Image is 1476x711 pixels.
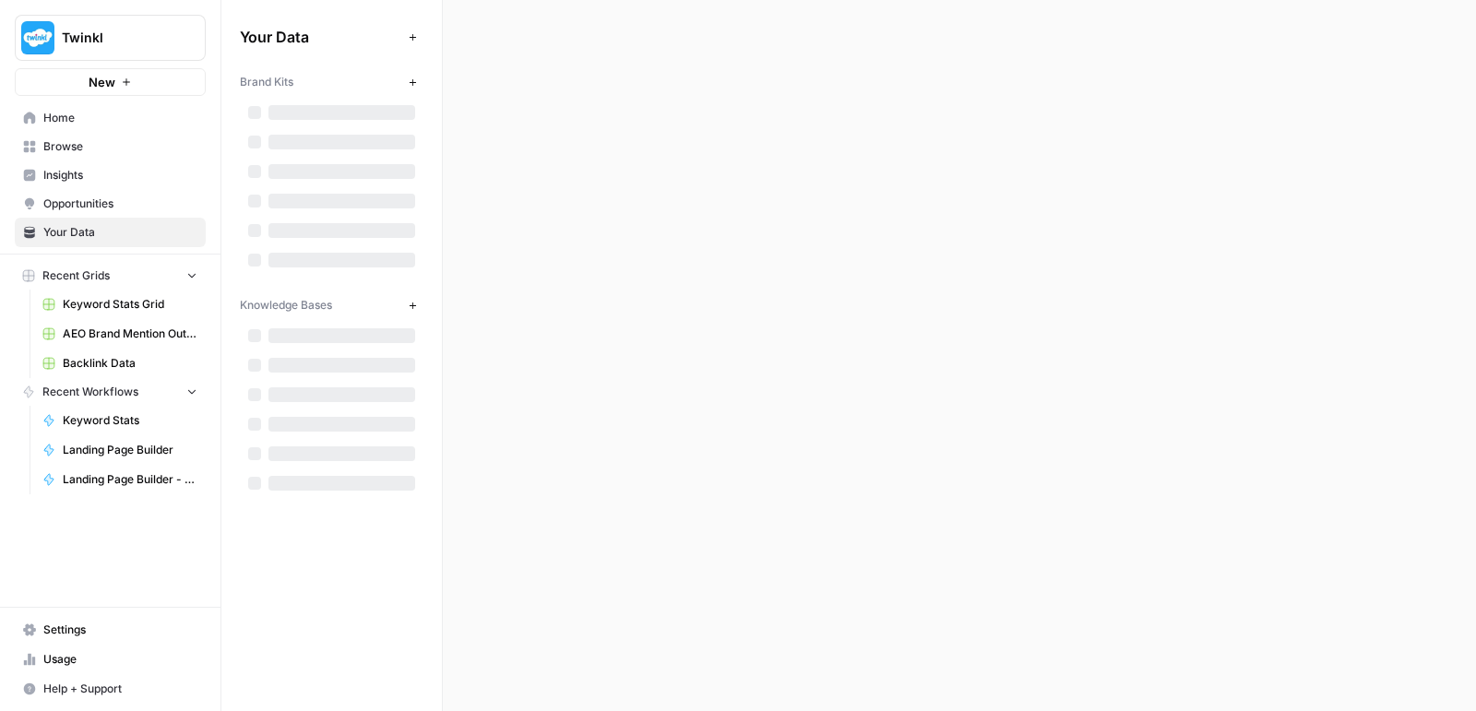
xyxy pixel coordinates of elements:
[15,68,206,96] button: New
[34,406,206,435] a: Keyword Stats
[15,645,206,674] a: Usage
[43,651,197,668] span: Usage
[42,267,110,284] span: Recent Grids
[63,355,197,372] span: Backlink Data
[15,103,206,133] a: Home
[15,378,206,406] button: Recent Workflows
[42,384,138,400] span: Recent Workflows
[89,73,115,91] span: New
[43,196,197,212] span: Opportunities
[43,681,197,697] span: Help + Support
[34,349,206,378] a: Backlink Data
[21,21,54,54] img: Twinkl Logo
[15,262,206,290] button: Recent Grids
[34,290,206,319] a: Keyword Stats Grid
[15,615,206,645] a: Settings
[63,442,197,458] span: Landing Page Builder
[15,674,206,704] button: Help + Support
[43,110,197,126] span: Home
[15,132,206,161] a: Browse
[43,224,197,241] span: Your Data
[63,412,197,429] span: Keyword Stats
[63,326,197,342] span: AEO Brand Mention Outreach
[43,167,197,184] span: Insights
[63,471,197,488] span: Landing Page Builder - Alt 1
[15,189,206,219] a: Opportunities
[34,319,206,349] a: AEO Brand Mention Outreach
[240,26,401,48] span: Your Data
[43,622,197,638] span: Settings
[43,138,197,155] span: Browse
[34,465,206,494] a: Landing Page Builder - Alt 1
[62,29,173,47] span: Twinkl
[15,160,206,190] a: Insights
[15,15,206,61] button: Workspace: Twinkl
[240,74,293,90] span: Brand Kits
[240,297,332,314] span: Knowledge Bases
[34,435,206,465] a: Landing Page Builder
[63,296,197,313] span: Keyword Stats Grid
[15,218,206,247] a: Your Data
